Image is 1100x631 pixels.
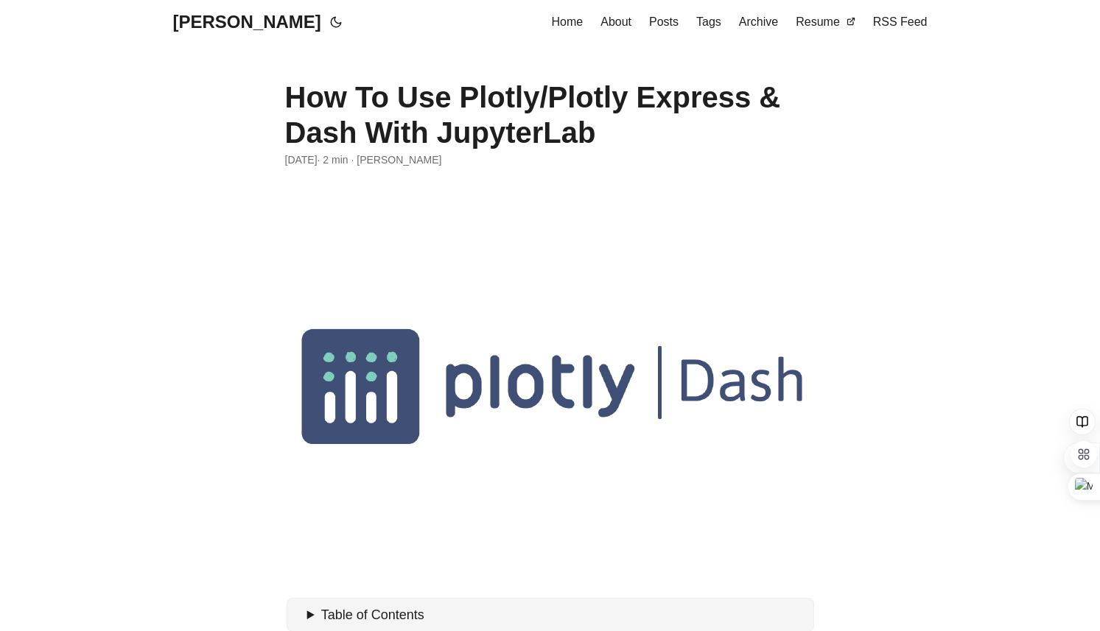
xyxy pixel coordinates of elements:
h1: How To Use Plotly/Plotly Express & Dash With JupyterLab [285,80,816,150]
span: Archive [739,15,778,28]
span: Resume [796,15,840,28]
span: Tags [696,15,721,28]
span: Home [552,15,584,28]
span: Posts [649,15,679,28]
span: 2021-04-04 00:00:00 +0000 UTC [285,152,318,168]
div: · 2 min · [PERSON_NAME] [285,152,816,168]
span: RSS Feed [873,15,928,28]
span: About [600,15,631,28]
summary: Table of Contents [307,604,808,626]
span: Table of Contents [321,607,424,622]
